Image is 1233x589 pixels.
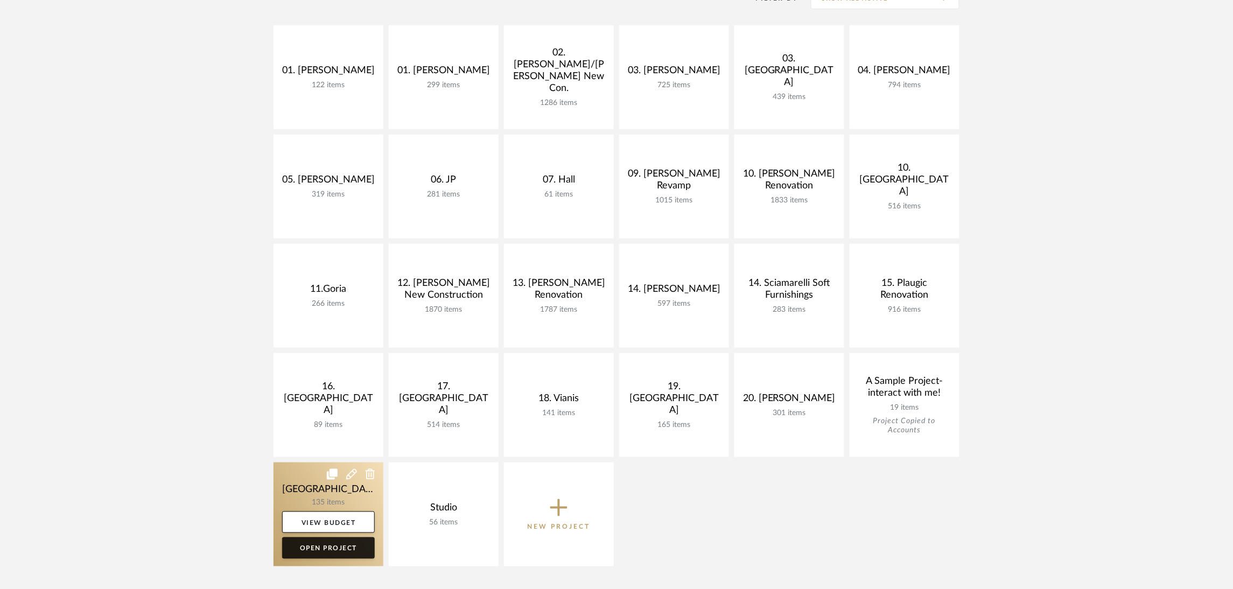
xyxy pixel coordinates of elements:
[397,174,490,190] div: 06. JP
[628,299,720,308] div: 597 items
[628,381,720,420] div: 19. [GEOGRAPHIC_DATA]
[397,518,490,527] div: 56 items
[743,93,836,102] div: 439 items
[743,409,836,418] div: 301 items
[513,190,605,199] div: 61 items
[743,392,836,409] div: 20. [PERSON_NAME]
[743,277,836,305] div: 14. Sciamarelli Soft Furnishings
[628,81,720,90] div: 725 items
[858,403,951,412] div: 19 items
[282,174,375,190] div: 05. [PERSON_NAME]
[628,168,720,196] div: 09. [PERSON_NAME] Revamp
[282,283,375,299] div: 11.Goria
[858,81,951,90] div: 794 items
[397,381,490,420] div: 17. [GEOGRAPHIC_DATA]
[858,277,951,305] div: 15. Plaugic Renovation
[282,511,375,533] a: View Budget
[628,420,720,430] div: 165 items
[282,381,375,420] div: 16. [GEOGRAPHIC_DATA]
[513,174,605,190] div: 07. Hall
[397,65,490,81] div: 01. [PERSON_NAME]
[858,65,951,81] div: 04. [PERSON_NAME]
[397,502,490,518] div: Studio
[397,420,490,430] div: 514 items
[504,462,614,566] button: New Project
[282,299,375,308] div: 266 items
[743,305,836,314] div: 283 items
[628,283,720,299] div: 14. [PERSON_NAME]
[858,202,951,211] div: 516 items
[397,277,490,305] div: 12. [PERSON_NAME] New Construction
[282,190,375,199] div: 319 items
[528,521,591,532] p: New Project
[513,409,605,418] div: 141 items
[513,305,605,314] div: 1787 items
[397,305,490,314] div: 1870 items
[397,190,490,199] div: 281 items
[858,305,951,314] div: 916 items
[743,196,836,205] div: 1833 items
[282,420,375,430] div: 89 items
[858,162,951,202] div: 10. [GEOGRAPHIC_DATA]
[282,65,375,81] div: 01. [PERSON_NAME]
[397,81,490,90] div: 299 items
[858,417,951,435] div: Project Copied to Accounts
[628,65,720,81] div: 03. [PERSON_NAME]
[628,196,720,205] div: 1015 items
[513,392,605,409] div: 18. Vianis
[282,81,375,90] div: 122 items
[743,53,836,93] div: 03. [GEOGRAPHIC_DATA]
[282,537,375,559] a: Open Project
[513,277,605,305] div: 13. [PERSON_NAME] Renovation
[743,168,836,196] div: 10. [PERSON_NAME] Renovation
[513,99,605,108] div: 1286 items
[513,47,605,99] div: 02. [PERSON_NAME]/[PERSON_NAME] New Con.
[858,375,951,403] div: A Sample Project- interact with me!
